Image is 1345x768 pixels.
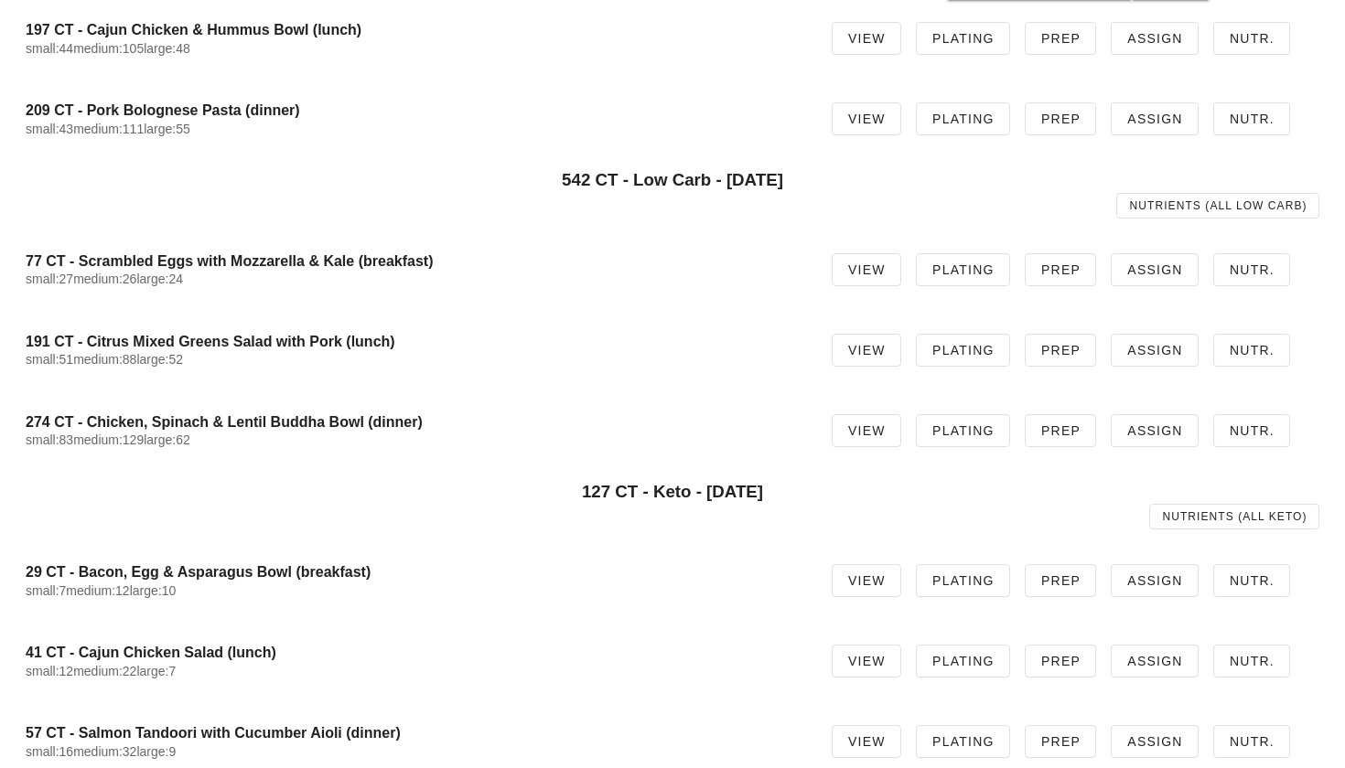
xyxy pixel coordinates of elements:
span: Plating [931,343,995,357]
a: Plating [916,102,1010,135]
span: medium:88 [73,352,136,367]
h3: 127 CT - Keto - [DATE] [26,482,1319,502]
a: Assign [1111,102,1199,135]
span: Prep [1040,573,1081,588]
span: large:10 [130,583,177,598]
span: Prep [1040,112,1081,126]
a: Nutr. [1213,102,1290,135]
h4: 209 CT - Pork Bolognese Pasta (dinner) [26,101,802,119]
span: Nutr. [1229,112,1275,126]
a: Prep [1025,414,1096,447]
span: medium:129 [73,432,144,447]
a: Nutr. [1213,253,1290,286]
span: medium:111 [73,122,144,136]
a: Plating [916,564,1010,597]
span: small:44 [26,41,73,56]
span: Nutr. [1229,31,1275,46]
a: Prep [1025,102,1096,135]
a: View [832,564,901,597]
a: Nutr. [1213,645,1290,677]
span: large:24 [136,272,183,286]
span: Nutrients (all Keto) [1161,510,1307,523]
span: large:55 [144,122,190,136]
a: Plating [916,22,1010,55]
a: Prep [1025,22,1096,55]
span: Nutr. [1229,343,1275,357]
a: Plating [916,645,1010,677]
span: Plating [931,423,995,438]
span: Plating [931,112,995,126]
span: small:27 [26,272,73,286]
a: View [832,253,901,286]
a: Nutr. [1213,725,1290,758]
a: View [832,22,901,55]
a: View [832,725,901,758]
a: Prep [1025,725,1096,758]
a: Nutrients (all Low Carb) [1116,193,1319,219]
a: Assign [1111,414,1199,447]
a: Assign [1111,253,1199,286]
span: Nutr. [1229,262,1275,277]
span: Assign [1126,654,1183,668]
h3: 542 CT - Low Carb - [DATE] [26,170,1319,190]
a: Nutrients (all Keto) [1149,504,1319,529]
span: Nutrients (all Low Carb) [1129,199,1307,212]
span: Assign [1126,31,1183,46]
span: Plating [931,262,995,277]
a: Assign [1111,334,1199,367]
span: View [847,573,886,588]
span: large:62 [144,432,190,447]
a: Assign [1111,564,1199,597]
a: Plating [916,334,1010,367]
span: Nutr. [1229,423,1275,438]
span: Prep [1040,343,1081,357]
span: small:7 [26,583,66,598]
a: Prep [1025,334,1096,367]
span: Plating [931,734,995,749]
span: Prep [1040,654,1081,668]
h4: 77 CT - Scrambled Eggs with Mozzarella & Kale (breakfast) [26,252,802,270]
a: Assign [1111,22,1199,55]
span: Assign [1126,573,1183,588]
a: Plating [916,253,1010,286]
span: medium:105 [73,41,144,56]
span: small:83 [26,432,73,447]
h4: 57 CT - Salmon Tandoori with Cucumber Aioli (dinner) [26,724,802,741]
span: large:7 [136,664,176,678]
span: Assign [1126,423,1183,438]
a: Plating [916,414,1010,447]
span: Assign [1126,343,1183,357]
span: small:51 [26,352,73,367]
span: View [847,112,886,126]
h4: 41 CT - Cajun Chicken Salad (lunch) [26,644,802,661]
a: Nutr. [1213,414,1290,447]
a: Prep [1025,253,1096,286]
span: medium:32 [73,744,136,759]
span: Plating [931,31,995,46]
h4: 191 CT - Citrus Mixed Greens Salad with Pork (lunch) [26,333,802,350]
a: Assign [1111,725,1199,758]
span: View [847,734,886,749]
span: Plating [931,654,995,668]
span: Nutr. [1229,573,1275,588]
span: View [847,343,886,357]
span: Assign [1126,262,1183,277]
span: large:48 [144,41,190,56]
span: small:43 [26,122,73,136]
span: Assign [1126,112,1183,126]
span: View [847,262,886,277]
a: Prep [1025,645,1096,677]
span: Prep [1040,734,1081,749]
span: Plating [931,573,995,588]
span: View [847,423,886,438]
a: Assign [1111,645,1199,677]
h4: 29 CT - Bacon, Egg & Asparagus Bowl (breakfast) [26,563,802,581]
span: View [847,31,886,46]
h4: 274 CT - Chicken, Spinach & Lentil Buddha Bowl (dinner) [26,413,802,431]
span: medium:12 [66,583,129,598]
span: Prep [1040,31,1081,46]
a: Plating [916,725,1010,758]
span: Prep [1040,423,1081,438]
a: View [832,102,901,135]
span: small:16 [26,744,73,759]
